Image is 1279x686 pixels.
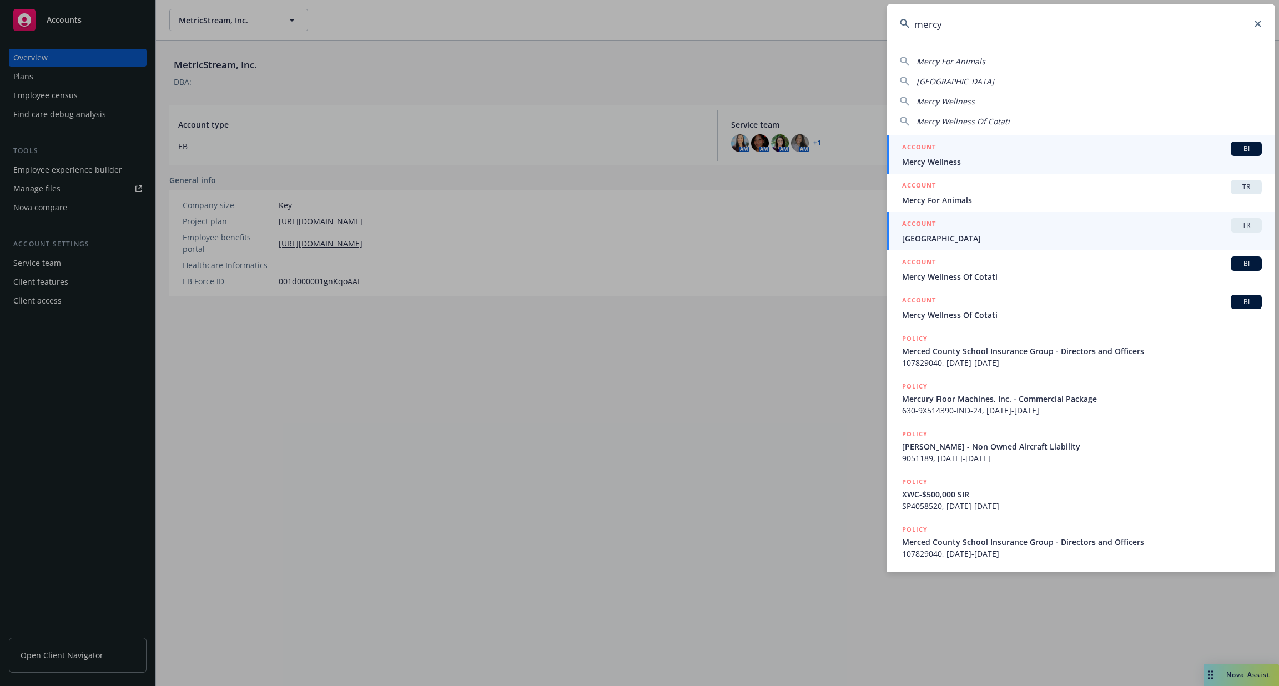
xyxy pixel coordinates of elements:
span: Mercy Wellness Of Cotati [917,116,1010,127]
span: TR [1235,182,1257,192]
span: [GEOGRAPHIC_DATA] [902,233,1262,244]
h5: ACCOUNT [902,256,936,270]
a: ACCOUNTTRMercy For Animals [887,174,1275,212]
a: ACCOUNTBIMercy Wellness [887,135,1275,174]
a: POLICYMerced County School Insurance Group - Directors and Officers107829040, [DATE]-[DATE] [887,327,1275,375]
span: XWC-$500,000 SIR [902,488,1262,500]
h5: ACCOUNT [902,180,936,193]
span: Mercy Wellness [902,156,1262,168]
span: Mercury Floor Machines, Inc. - Commercial Package [902,393,1262,405]
span: 107829040, [DATE]-[DATE] [902,548,1262,559]
span: BI [1235,297,1257,307]
span: TR [1235,220,1257,230]
a: POLICY[PERSON_NAME] - Non Owned Aircraft Liability9051189, [DATE]-[DATE] [887,422,1275,470]
h5: POLICY [902,476,928,487]
span: Mercy Wellness Of Cotati [902,271,1262,283]
a: POLICYXWC-$500,000 SIRSP4058520, [DATE]-[DATE] [887,470,1275,518]
span: [PERSON_NAME] - Non Owned Aircraft Liability [902,441,1262,452]
span: BI [1235,259,1257,269]
h5: ACCOUNT [902,218,936,231]
h5: POLICY [902,381,928,392]
span: Mercy For Animals [902,194,1262,206]
a: POLICYMercury Floor Machines, Inc. - Commercial Package630-9X514390-IND-24, [DATE]-[DATE] [887,375,1275,422]
span: Merced County School Insurance Group - Directors and Officers [902,536,1262,548]
h5: POLICY [902,333,928,344]
span: SP4058520, [DATE]-[DATE] [902,500,1262,512]
h5: ACCOUNT [902,295,936,308]
input: Search... [887,4,1275,44]
span: Mercy For Animals [917,56,985,67]
span: 630-9X514390-IND-24, [DATE]-[DATE] [902,405,1262,416]
a: ACCOUNTBIMercy Wellness Of Cotati [887,250,1275,289]
a: POLICYMerced County School Insurance Group - Directors and Officers107829040, [DATE]-[DATE] [887,518,1275,566]
h5: ACCOUNT [902,142,936,155]
span: [GEOGRAPHIC_DATA] [917,76,994,87]
a: ACCOUNTTR[GEOGRAPHIC_DATA] [887,212,1275,250]
span: 107829040, [DATE]-[DATE] [902,357,1262,369]
span: Mercy Wellness [917,96,975,107]
h5: POLICY [902,524,928,535]
span: 9051189, [DATE]-[DATE] [902,452,1262,464]
span: Merced County School Insurance Group - Directors and Officers [902,345,1262,357]
a: ACCOUNTBIMercy Wellness Of Cotati [887,289,1275,327]
span: Mercy Wellness Of Cotati [902,309,1262,321]
h5: POLICY [902,428,928,440]
span: BI [1235,144,1257,154]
